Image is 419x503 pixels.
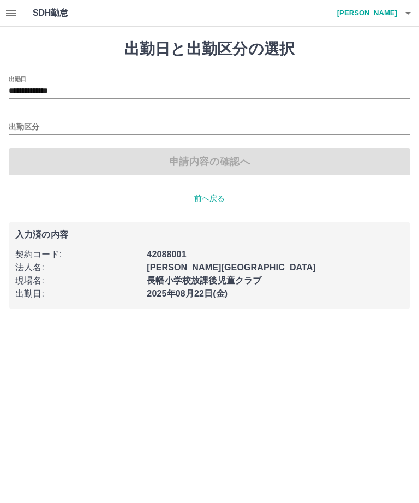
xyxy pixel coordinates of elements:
p: 契約コード : [15,248,140,261]
b: [PERSON_NAME][GEOGRAPHIC_DATA] [147,263,316,272]
h1: 出勤日と出勤区分の選択 [9,40,410,58]
p: 法人名 : [15,261,140,274]
b: 42088001 [147,250,186,259]
p: 現場名 : [15,274,140,287]
p: 出勤日 : [15,287,140,300]
p: 入力済の内容 [15,230,404,239]
b: 2025年08月22日(金) [147,289,228,298]
p: 前へ戻る [9,193,410,204]
label: 出勤日 [9,75,26,83]
b: 長幡小学校放課後児童クラブ [147,276,261,285]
